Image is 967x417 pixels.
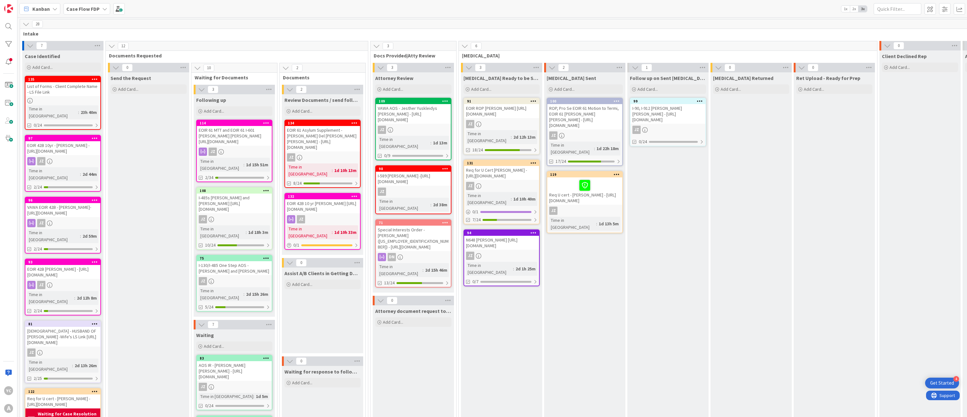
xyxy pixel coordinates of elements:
[37,281,45,289] div: JZ
[285,194,360,213] div: 132EOIR 42B 10 yr [PERSON_NAME] [URL][DOMAIN_NAME]
[118,42,129,50] span: 12
[199,225,246,239] div: Time in [GEOGRAPHIC_DATA]
[4,386,13,395] div: YC
[464,104,539,118] div: EOIR ROP [PERSON_NAME] [URL][DOMAIN_NAME]
[28,322,100,326] div: 81
[376,166,451,172] div: 98
[292,380,312,386] span: Add Card...
[287,163,332,177] div: Time in [GEOGRAPHIC_DATA]
[25,136,100,141] div: 97
[78,109,79,116] span: :
[27,105,78,119] div: Time in [GEOGRAPHIC_DATA]
[27,348,36,357] div: JZ
[472,278,478,285] span: 0/7
[841,6,850,12] span: 1x
[874,3,921,15] input: Quick Filter...
[25,265,100,279] div: EOIR 42B [PERSON_NAME] - [URL][DOMAIN_NAME]
[514,265,537,272] div: 2d 1h 25m
[4,404,13,413] div: A
[296,86,307,93] span: 2
[796,75,860,81] span: Ret Upload - Ready for Prep
[205,242,216,248] span: 10/24
[32,64,53,70] span: Add Card...
[285,120,360,126] div: 134
[110,75,151,81] span: Send the Request
[80,171,81,178] span: :
[199,215,207,223] div: JZ
[204,108,224,114] span: Add Card...
[630,126,705,134] div: JZ
[34,184,42,190] span: 2/24
[464,230,539,236] div: 94
[25,327,100,347] div: [DEMOGRAPHIC_DATA] - HUSBAND OF [PERSON_NAME] -Wife's LS Link [URL][DOMAIN_NAME]
[122,64,133,71] span: 0
[953,376,959,382] div: 4
[288,194,360,199] div: 132
[27,229,80,243] div: Time in [GEOGRAPHIC_DATA]
[37,219,45,227] div: JZ
[293,180,302,187] span: 8/24
[466,182,474,190] div: JZ
[25,203,100,217] div: VAWA EOIR 42B - [PERSON_NAME]- [URL][DOMAIN_NAME]
[25,197,100,203] div: 96
[28,389,100,394] div: 122
[72,362,73,369] span: :
[28,198,100,202] div: 96
[288,121,360,125] div: 134
[73,362,98,369] div: 2d 13h 26m
[25,157,100,165] div: JZ
[384,152,390,159] span: 0/9
[197,383,272,391] div: JZ
[81,171,98,178] div: 2d 44m
[205,174,213,181] span: 2/34
[376,220,451,226] div: 71
[464,208,539,216] div: 0/1
[244,291,270,298] div: 2d 15h 26m
[376,98,451,124] div: 109VAWA AOS - Jesther Yuskleidys [PERSON_NAME] - [URL][DOMAIN_NAME]
[882,53,927,59] span: Client Declined Rep
[388,253,396,261] div: DN
[197,255,272,275] div: 75I-130/I-485 One Step AOS - [PERSON_NAME] and [PERSON_NAME]
[25,197,100,217] div: 96VAWA EOIR 42B - [PERSON_NAME]- [URL][DOMAIN_NAME]
[81,233,98,240] div: 2d 59m
[246,229,247,236] span: :
[383,319,403,325] span: Add Card...
[200,356,272,361] div: 83
[471,86,491,92] span: Add Card...
[196,332,214,338] span: Waiting
[244,161,270,168] div: 1d 15h 51m
[466,192,511,206] div: Time in [GEOGRAPHIC_DATA]
[925,378,959,388] div: Open Get Started checklist, remaining modules: 4
[472,208,478,215] span: 0 / 1
[463,75,540,81] span: Retainer Ready to be Sent
[378,263,423,277] div: Time in [GEOGRAPHIC_DATA]
[197,255,272,261] div: 75
[547,172,622,205] div: 119Req U cert - [PERSON_NAME] - [URL][DOMAIN_NAME]
[378,126,386,134] div: JZ
[550,99,622,103] div: 100
[467,231,539,235] div: 94
[253,393,254,400] span: :
[893,42,904,50] span: 0
[466,262,513,276] div: Time in [GEOGRAPHIC_DATA]
[808,64,818,71] span: 0
[630,98,705,104] div: 99
[204,343,224,349] span: Add Card...
[547,131,622,140] div: JZ
[284,368,361,375] span: Waiting for response to followup request
[27,167,80,181] div: Time in [GEOGRAPHIC_DATA]
[630,98,705,124] div: 99I-90, I-912 [PERSON_NAME] [PERSON_NAME] - [URL][DOMAIN_NAME]
[464,166,539,180] div: Req for U Cert [PERSON_NAME] - [URL][DOMAIN_NAME]
[387,64,397,71] span: 3
[199,287,243,301] div: Time in [GEOGRAPHIC_DATA]
[639,138,647,145] span: 0/24
[511,134,512,141] span: :
[79,109,98,116] div: 23h 40m
[333,167,358,174] div: 1d 10h 13m
[205,304,213,310] span: 5/24
[293,242,299,248] span: 0 / 1
[376,188,451,196] div: JZ
[4,4,13,13] img: Visit kanbanzone.com
[554,86,575,92] span: Add Card...
[930,380,954,386] div: Get Started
